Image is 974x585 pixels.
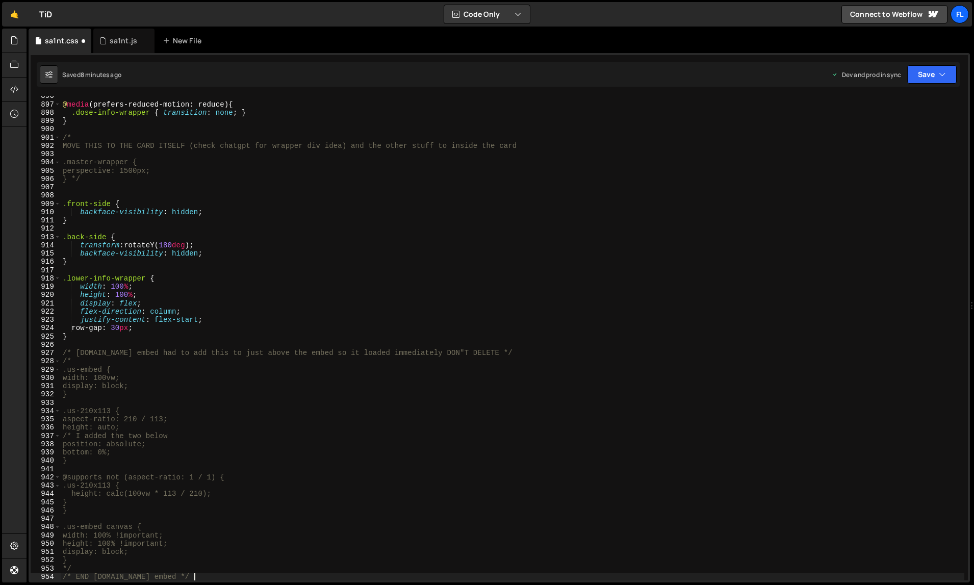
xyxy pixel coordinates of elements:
div: 919 [31,283,61,291]
div: 943 [31,481,61,490]
div: 942 [31,473,61,481]
div: 935 [31,415,61,423]
div: Saved [62,70,121,79]
div: 920 [31,291,61,299]
div: 954 [31,573,61,581]
div: sa1nt.css [45,36,79,46]
div: 923 [31,316,61,324]
div: 902 [31,142,61,150]
div: 922 [31,308,61,316]
div: 912 [31,224,61,233]
div: 926 [31,341,61,349]
div: 918 [31,274,61,283]
div: 914 [31,241,61,249]
div: 939 [31,448,61,456]
div: 904 [31,158,61,166]
a: 🤙 [2,2,27,27]
div: 916 [31,258,61,266]
div: 913 [31,233,61,241]
div: 910 [31,208,61,216]
div: 933 [31,399,61,407]
div: 941 [31,465,61,473]
div: 932 [31,390,61,398]
div: 897 [31,100,61,109]
div: 924 [31,324,61,332]
div: 905 [31,167,61,175]
div: 930 [31,374,61,382]
div: 952 [31,556,61,564]
div: 948 [31,523,61,531]
div: sa1nt.js [110,36,137,46]
div: 931 [31,382,61,390]
div: 901 [31,134,61,142]
div: 915 [31,249,61,258]
div: 903 [31,150,61,158]
div: 949 [31,531,61,540]
a: Fl [951,5,969,23]
div: 898 [31,109,61,117]
button: Code Only [444,5,530,23]
a: Connect to Webflow [841,5,947,23]
div: 937 [31,432,61,440]
div: Dev and prod in sync [832,70,901,79]
div: 940 [31,456,61,465]
div: 925 [31,333,61,341]
div: 929 [31,366,61,374]
div: 911 [31,216,61,224]
div: 953 [31,565,61,573]
div: 944 [31,490,61,498]
div: 909 [31,200,61,208]
div: 900 [31,125,61,133]
div: 947 [31,515,61,523]
div: 921 [31,299,61,308]
div: 946 [31,506,61,515]
div: 917 [31,266,61,274]
div: 899 [31,117,61,125]
div: New File [163,36,206,46]
button: Save [907,65,957,84]
div: 945 [31,498,61,506]
div: 951 [31,548,61,556]
div: 938 [31,440,61,448]
div: 8 minutes ago [81,70,121,79]
div: TiD [39,8,52,20]
div: 928 [31,357,61,365]
div: 908 [31,191,61,199]
div: 936 [31,423,61,431]
div: 950 [31,540,61,548]
div: 906 [31,175,61,183]
div: 927 [31,349,61,357]
div: 896 [31,92,61,100]
div: 907 [31,183,61,191]
div: 934 [31,407,61,415]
